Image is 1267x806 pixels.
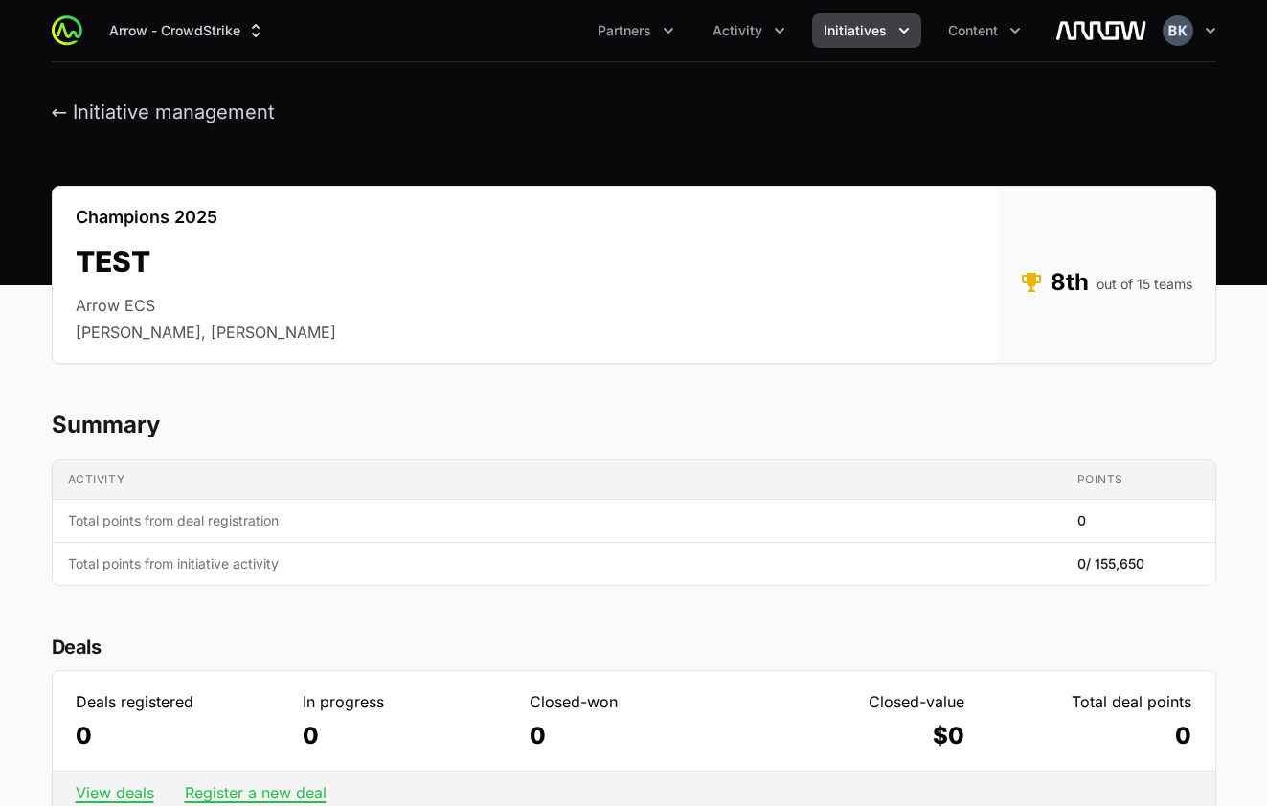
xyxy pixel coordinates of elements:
[530,721,737,751] dd: 0
[76,783,154,802] a: View deals
[1097,275,1192,294] span: out of 15 teams
[82,13,1032,48] div: Main navigation
[948,21,998,40] span: Content
[984,721,1191,751] dd: 0
[68,511,1047,530] span: Total points from deal registration
[701,13,797,48] div: Activity menu
[757,690,964,713] dt: Closed-value
[937,13,1032,48] button: Content
[98,13,277,48] div: Supplier switch menu
[1062,460,1215,500] th: Points
[52,186,1216,364] section: TEST's details
[598,21,651,40] span: Partners
[757,721,964,751] dd: $0
[530,690,737,713] dt: Closed-won
[1163,15,1193,46] img: Brittany Karno
[586,13,686,48] button: Partners
[76,206,336,229] p: Champions 2025
[68,554,1047,573] span: Total points from initiative activity
[701,13,797,48] button: Activity
[76,294,336,317] li: Arrow ECS
[52,632,1216,662] h2: Deals
[1086,555,1144,571] span: / 155,650
[812,13,921,48] button: Initiatives
[1055,11,1147,50] img: Arrow
[713,21,762,40] span: Activity
[52,101,276,124] button: ← Initiative management
[76,321,336,344] li: [PERSON_NAME], [PERSON_NAME]
[185,783,327,802] a: Register a new deal
[98,13,277,48] button: Arrow - CrowdStrike
[76,244,336,279] h2: TEST
[76,690,283,713] dt: Deals registered
[1020,267,1192,298] dd: 8th
[52,410,1216,440] h2: Summary
[937,13,1032,48] div: Content menu
[824,21,887,40] span: Initiatives
[303,721,510,751] dd: 0
[52,410,1216,586] section: TEST's progress summary
[76,721,283,751] dd: 0
[586,13,686,48] div: Partners menu
[812,13,921,48] div: Initiatives menu
[1077,554,1144,573] span: 0
[52,15,82,46] img: ActivitySource
[53,460,1062,500] th: Activity
[984,690,1191,713] dt: Total deal points
[303,690,510,713] dt: In progress
[1077,511,1086,530] span: 0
